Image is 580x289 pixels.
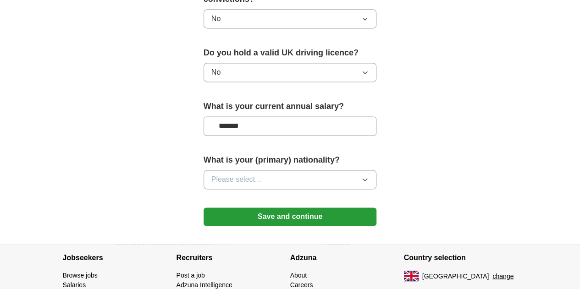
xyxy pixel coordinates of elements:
[404,270,419,281] img: UK flag
[204,63,377,82] button: No
[204,47,377,59] label: Do you hold a valid UK driving licence?
[204,207,377,226] button: Save and continue
[177,281,232,288] a: Adzuna Intelligence
[63,281,86,288] a: Salaries
[63,271,98,278] a: Browse jobs
[204,9,377,28] button: No
[492,271,514,281] button: change
[290,281,313,288] a: Careers
[177,271,205,278] a: Post a job
[204,100,377,113] label: What is your current annual salary?
[211,174,261,185] span: Please select...
[204,170,377,189] button: Please select...
[211,13,221,24] span: No
[290,271,307,278] a: About
[211,67,221,78] span: No
[422,271,489,281] span: [GEOGRAPHIC_DATA]
[404,245,518,270] h4: Country selection
[204,154,377,166] label: What is your (primary) nationality?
